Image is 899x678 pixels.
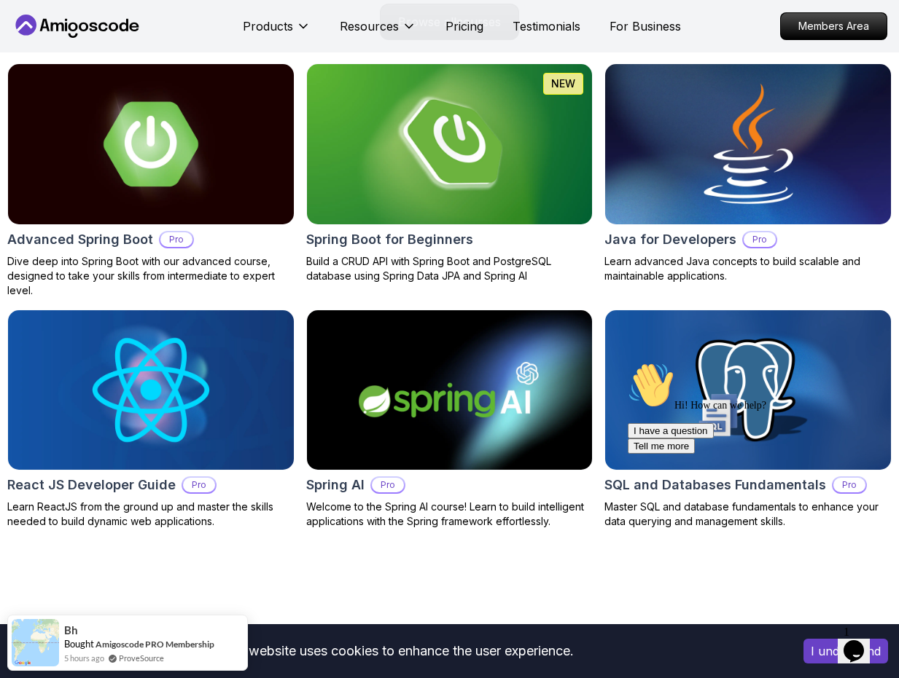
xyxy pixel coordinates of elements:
span: 5 hours ago [64,652,104,664]
span: Hi! How can we help? [6,44,144,55]
a: Advanced Spring Boot cardAdvanced Spring BootProDive deep into Spring Boot with our advanced cour... [7,63,295,297]
img: SQL and Databases Fundamentals card [605,310,891,470]
h2: SQL and Databases Fundamentals [604,475,826,495]
p: Products [243,17,293,35]
a: Members Area [780,12,887,40]
img: :wave: [6,6,52,52]
p: Resources [340,17,399,35]
img: Java for Developers card [599,60,898,228]
button: Products [243,17,311,47]
img: provesource social proof notification image [12,619,59,666]
p: Dive deep into Spring Boot with our advanced course, designed to take your skills from intermedia... [7,254,295,298]
button: Tell me more [6,82,73,98]
img: Advanced Spring Boot card [8,64,294,224]
div: This website uses cookies to enhance the user experience. [11,635,782,667]
a: React JS Developer Guide cardReact JS Developer GuideProLearn ReactJS from the ground up and mast... [7,310,295,529]
a: Spring AI cardSpring AIProWelcome to the Spring AI course! Learn to build intelligent application... [306,310,594,529]
a: SQL and Databases Fundamentals cardSQL and Databases FundamentalsProMaster SQL and database funda... [604,310,892,529]
a: ProveSource [119,652,164,664]
p: Pro [744,232,776,247]
p: NEW [551,76,575,91]
a: For Business [610,17,681,35]
p: Pro [183,478,215,492]
p: Build a CRUD API with Spring Boot and PostgreSQL database using Spring Data JPA and Spring AI [306,254,594,283]
a: Java for Developers cardJava for DevelopersProLearn advanced Java concepts to build scalable and ... [604,63,892,283]
button: I have a question [6,67,92,82]
p: Welcome to the Spring AI course! Learn to build intelligent applications with the Spring framewor... [306,500,594,529]
a: Amigoscode PRO Membership [96,639,214,650]
p: Master SQL and database fundamentals to enhance your data querying and management skills. [604,500,892,529]
img: React JS Developer Guide card [8,310,294,470]
a: Testimonials [513,17,580,35]
div: 👋Hi! How can we help?I have a questionTell me more [6,6,268,98]
h2: Spring Boot for Beginners [306,229,473,250]
img: Spring AI card [307,310,593,470]
iframe: chat widget [838,620,884,663]
img: Spring Boot for Beginners card [307,64,593,224]
button: Resources [340,17,416,47]
iframe: chat widget [622,356,884,612]
p: Pro [372,478,404,492]
span: Bought [64,638,94,650]
button: Accept cookies [803,639,888,663]
p: Members Area [781,13,887,39]
a: Spring Boot for Beginners cardNEWSpring Boot for BeginnersBuild a CRUD API with Spring Boot and P... [306,63,594,283]
p: Learn advanced Java concepts to build scalable and maintainable applications. [604,254,892,283]
h2: Java for Developers [604,229,736,250]
a: Pricing [445,17,483,35]
h2: Advanced Spring Boot [7,229,153,250]
h2: React JS Developer Guide [7,475,176,495]
span: bh [64,624,78,636]
p: Learn ReactJS from the ground up and master the skills needed to build dynamic web applications. [7,500,295,529]
h2: Spring AI [306,475,365,495]
p: Pro [160,232,192,247]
